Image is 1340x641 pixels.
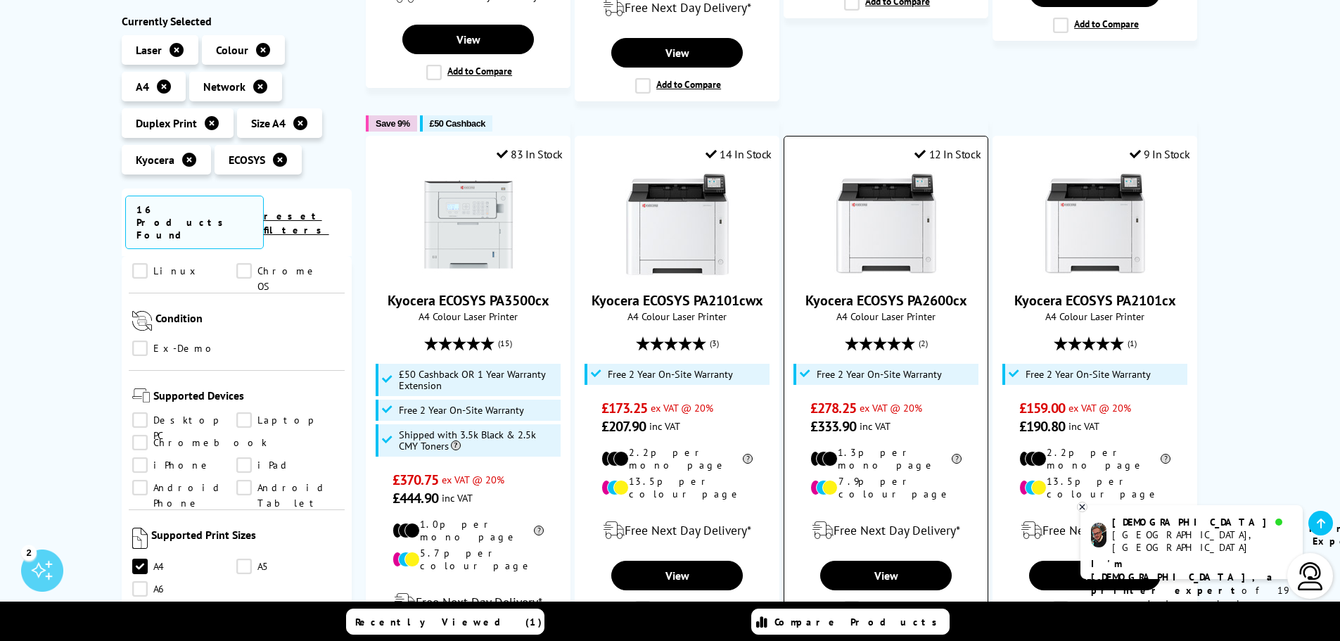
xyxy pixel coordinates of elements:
span: £370.75 [393,471,438,489]
span: (2) [919,330,928,357]
div: Currently Selected [122,14,352,28]
a: A5 [236,559,341,575]
span: Recently Viewed (1) [355,616,542,628]
span: ex VAT @ 20% [860,401,922,414]
img: Kyocera ECOSYS PA2101cwx [625,172,730,277]
a: View [611,38,742,68]
span: (3) [710,330,719,357]
span: £207.90 [601,417,646,436]
li: 1.0p per mono page [393,518,544,543]
a: Ex-Demo [132,341,237,357]
b: I'm [DEMOGRAPHIC_DATA], a printer expert [1091,557,1277,597]
a: Kyocera ECOSYS PA2101cx [1014,291,1176,310]
span: Colour [216,43,248,57]
span: Compare Products [774,616,945,628]
span: Free 2 Year On-Site Warranty [608,369,733,380]
span: Shipped with 3.5k Black & 2.5k CMY Toners [399,429,558,452]
span: inc VAT [1068,419,1099,433]
span: Supported Devices [153,389,342,406]
label: Add to Compare [426,65,512,80]
div: modal_delivery [374,583,563,622]
span: £159.00 [1019,399,1065,417]
a: A4 [132,559,237,575]
a: Kyocera ECOSYS PA2600cx [834,266,939,280]
a: Linux [132,264,237,279]
button: Save 9% [366,115,416,132]
a: Laptop [236,413,341,429]
a: Desktop PC [132,413,237,429]
div: 12 In Stock [914,147,981,161]
a: View [1029,561,1160,590]
div: modal_delivery [582,511,772,550]
div: 9 In Stock [1130,147,1190,161]
li: 7.9p per colour page [810,475,962,500]
div: 83 In Stock [497,147,563,161]
label: Add to Compare [635,78,721,94]
a: Recently Viewed (1) [346,609,544,635]
label: Add to Compare [635,601,721,616]
span: Laser [136,43,162,57]
a: Kyocera ECOSYS PA2101cx [1042,266,1148,280]
a: Android Tablet [236,481,341,496]
a: Chrome OS [236,264,341,279]
span: A4 Colour Laser Printer [791,310,981,323]
span: Size A4 [251,116,286,130]
span: Condition [155,312,342,334]
a: Kyocera ECOSYS PA2101cwx [625,266,730,280]
a: iPad [236,458,341,474]
img: Supported Print Sizes [132,528,148,550]
span: ex VAT @ 20% [442,473,504,486]
img: Kyocera ECOSYS PA2600cx [834,172,939,277]
span: ex VAT @ 20% [1068,401,1131,414]
a: Kyocera ECOSYS PA3500cx [416,266,521,280]
div: modal_delivery [791,511,981,550]
img: Supported Devices [132,389,150,403]
span: ex VAT @ 20% [651,401,713,414]
li: 13.5p per colour page [601,475,753,500]
span: inc VAT [860,419,891,433]
li: 2.2p per mono page [1019,446,1170,471]
label: Add to Compare [844,601,930,616]
a: A6 [132,582,237,597]
span: £50 Cashback [430,118,485,129]
img: Kyocera ECOSYS PA3500cx [416,172,521,277]
span: Free 2 Year On-Site Warranty [1026,369,1151,380]
a: View [820,561,951,590]
label: Add to Compare [1053,601,1139,616]
a: View [402,25,533,54]
span: inc VAT [442,491,473,504]
div: [DEMOGRAPHIC_DATA] [1112,516,1291,528]
p: of 19 years! I can help you choose the right product [1091,557,1292,637]
span: (1) [1128,330,1137,357]
img: Kyocera ECOSYS PA2101cx [1042,172,1148,277]
button: £50 Cashback [420,115,492,132]
img: Condition [132,312,152,331]
span: (15) [498,330,512,357]
div: [GEOGRAPHIC_DATA], [GEOGRAPHIC_DATA] [1112,528,1291,554]
span: Free 2 Year On-Site Warranty [817,369,942,380]
span: £173.25 [601,399,647,417]
a: reset filters [264,210,329,236]
span: ECOSYS [229,153,265,167]
a: View [611,561,742,590]
span: inc VAT [649,419,680,433]
li: 13.5p per colour page [1019,475,1170,500]
li: 2.2p per mono page [601,446,753,471]
span: 16 Products Found [125,196,264,249]
span: Supported Print Sizes [151,528,341,552]
span: A4 Colour Laser Printer [582,310,772,323]
a: iPhone [132,458,237,474]
img: chris-livechat.png [1091,523,1106,547]
span: £50 Cashback OR 1 Year Warranty Extension [399,369,558,391]
a: Chromebook [132,436,267,451]
span: Network [203,80,245,94]
div: 14 In Stock [706,147,772,161]
span: Free 2 Year On-Site Warranty [399,405,524,416]
div: 2 [21,545,37,560]
span: Save 9% [376,118,409,129]
span: Duplex Print [136,116,197,130]
span: A4 [136,80,149,94]
li: 5.7p per colour page [393,547,544,572]
span: £190.80 [1019,417,1065,436]
li: 1.3p per mono page [810,446,962,471]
